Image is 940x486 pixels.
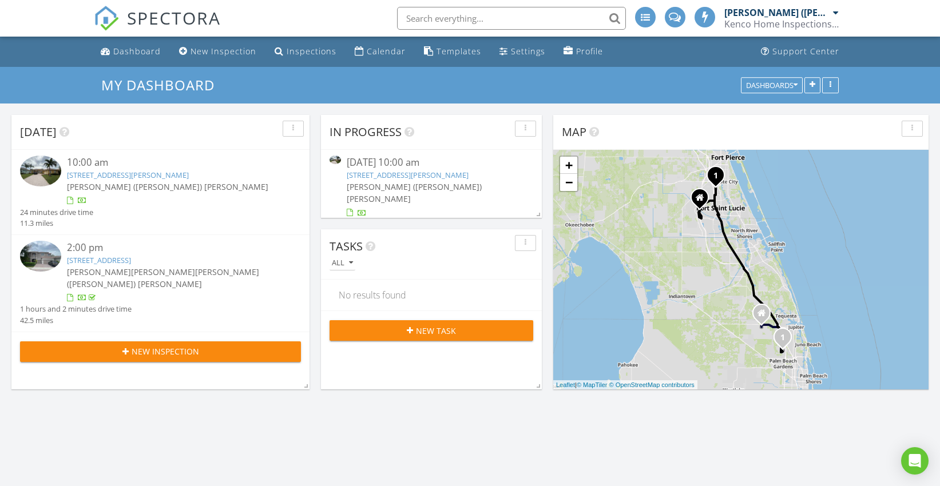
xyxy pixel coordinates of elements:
[287,46,336,57] div: Inspections
[330,280,533,310] div: No results found
[772,46,839,57] div: Support Center
[67,266,259,289] span: [PERSON_NAME] ([PERSON_NAME]) [PERSON_NAME]
[347,170,469,180] a: [STREET_ADDRESS][PERSON_NAME]
[20,218,93,229] div: 11.3 miles
[746,81,798,89] div: Dashboards
[553,380,697,390] div: |
[576,46,603,57] div: Profile
[556,381,575,388] a: Leaflet
[132,345,199,357] span: New Inspection
[511,46,545,57] div: Settings
[756,41,844,62] a: Support Center
[20,207,93,218] div: 24 minutes drive time
[330,256,355,271] button: All
[330,124,402,140] span: In Progress
[113,46,161,57] div: Dashboard
[101,75,224,94] a: My Dashboard
[713,172,718,180] i: 1
[270,41,341,62] a: Inspections
[131,266,195,277] span: [PERSON_NAME]
[724,18,839,30] div: Kenco Home Inspections Inc.
[724,7,830,18] div: [PERSON_NAME] ([PERSON_NAME]) [PERSON_NAME]
[94,15,221,39] a: SPECTORA
[67,170,189,180] a: [STREET_ADDRESS][PERSON_NAME]
[67,241,277,255] div: 2:00 pm
[783,337,790,344] div: 150 Sedona Way, Palm Beach Gardens, FL 33418
[20,156,61,186] img: 9356094%2Fcover_photos%2F3n0A8SdAkXqs8VFBOY1t%2Fsmall.jpg
[20,341,301,362] button: New Inspection
[577,381,608,388] a: © MapTiler
[741,77,803,93] button: Dashboards
[67,156,277,170] div: 10:00 am
[67,255,131,265] a: [STREET_ADDRESS]
[96,41,165,62] a: Dashboard
[67,181,268,192] span: [PERSON_NAME] ([PERSON_NAME]) [PERSON_NAME]
[350,41,410,62] a: Calendar
[20,241,61,272] img: 9358959%2Fcover_photos%2FbdHD4ueGWoRRYpgloPlp%2Fsmall.jpg
[761,313,768,320] div: 11295 175th Rd N, Jupiter FL 33478
[416,325,456,337] span: New Task
[332,259,353,267] div: All
[700,197,707,204] div: 2560 SW Savage Blvd , Port St. Lucie FL 34953
[495,41,550,62] a: Settings
[330,238,363,254] span: Tasks
[20,156,301,229] a: 10:00 am [STREET_ADDRESS][PERSON_NAME] [PERSON_NAME] ([PERSON_NAME]) [PERSON_NAME] 24 minutes dri...
[174,41,261,62] a: New Inspection
[901,447,929,475] div: Open Intercom Messenger
[559,41,608,62] a: Profile
[367,46,406,57] div: Calendar
[330,320,533,341] button: New Task
[127,6,221,30] span: SPECTORA
[20,124,57,140] span: [DATE]
[67,266,131,277] span: [PERSON_NAME]
[191,46,256,57] div: New Inspection
[780,334,785,342] i: 1
[94,6,119,31] img: The Best Home Inspection Software - Spectora
[20,304,132,314] div: 1 hours and 2 minutes drive time
[716,175,723,182] div: 431 NW Canterbury Ct, Port St. Lucie, FL 34983
[347,156,517,170] div: [DATE] 10:00 am
[419,41,486,62] a: Templates
[560,174,577,191] a: Zoom out
[20,241,301,326] a: 2:00 pm [STREET_ADDRESS] [PERSON_NAME][PERSON_NAME][PERSON_NAME] ([PERSON_NAME]) [PERSON_NAME] 1 ...
[437,46,481,57] div: Templates
[330,156,341,164] img: 9356094%2Fcover_photos%2F3n0A8SdAkXqs8VFBOY1t%2Fsmall.jpg
[397,7,626,30] input: Search everything...
[609,381,695,388] a: © OpenStreetMap contributors
[330,156,533,219] a: [DATE] 10:00 am [STREET_ADDRESS][PERSON_NAME] [PERSON_NAME] ([PERSON_NAME]) [PERSON_NAME]
[560,157,577,174] a: Zoom in
[562,124,586,140] span: Map
[347,181,482,204] span: [PERSON_NAME] ([PERSON_NAME]) [PERSON_NAME]
[20,315,132,326] div: 42.5 miles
